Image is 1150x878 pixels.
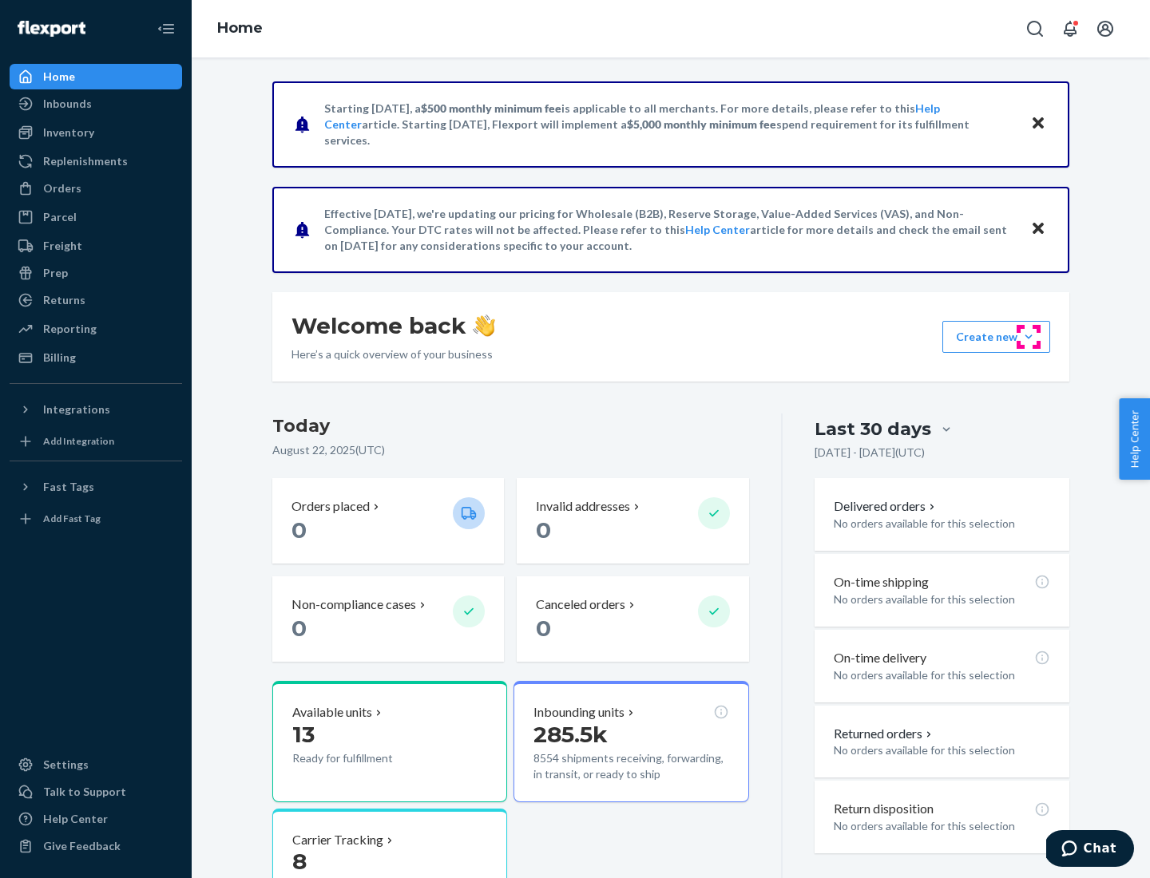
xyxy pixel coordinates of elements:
button: Integrations [10,397,182,422]
div: Parcel [43,209,77,225]
button: Non-compliance cases 0 [272,576,504,662]
p: Effective [DATE], we're updating our pricing for Wholesale (B2B), Reserve Storage, Value-Added Se... [324,206,1015,254]
div: Talk to Support [43,784,126,800]
p: No orders available for this selection [834,516,1050,532]
span: 13 [292,721,315,748]
a: Add Fast Tag [10,506,182,532]
button: Delivered orders [834,497,938,516]
p: 8554 shipments receiving, forwarding, in transit, or ready to ship [533,750,728,782]
div: Settings [43,757,89,773]
span: 0 [536,516,551,544]
div: Inbounds [43,96,92,112]
a: Inbounds [10,91,182,117]
p: Available units [292,703,372,722]
div: Replenishments [43,153,128,169]
button: Create new [942,321,1050,353]
iframe: Opens a widget where you can chat to one of our agents [1046,830,1134,870]
div: Orders [43,180,81,196]
a: Add Integration [10,429,182,454]
button: Close Navigation [150,13,182,45]
p: Non-compliance cases [291,595,416,614]
span: $500 monthly minimum fee [421,101,561,115]
p: August 22, 2025 ( UTC ) [272,442,749,458]
div: Add Integration [43,434,114,448]
div: Help Center [43,811,108,827]
div: Fast Tags [43,479,94,495]
span: 0 [291,516,307,544]
h1: Welcome back [291,311,495,340]
div: Prep [43,265,68,281]
p: On-time shipping [834,573,929,591]
div: Home [43,69,75,85]
h3: Today [272,413,749,439]
a: Help Center [10,806,182,832]
a: Reporting [10,316,182,342]
button: Help Center [1119,398,1150,480]
p: No orders available for this selection [834,742,1050,758]
div: Add Fast Tag [43,512,101,525]
p: On-time delivery [834,649,926,667]
button: Close [1028,218,1049,241]
button: Returned orders [834,725,935,743]
span: 0 [536,615,551,642]
button: Inbounding units285.5k8554 shipments receiving, forwarding, in transit, or ready to ship [514,681,748,802]
button: Canceled orders 0 [517,576,748,662]
p: Ready for fulfillment [292,750,440,766]
button: Talk to Support [10,779,182,805]
div: Inventory [43,125,94,140]
p: [DATE] - [DATE] ( UTC ) [815,445,925,461]
ol: breadcrumbs [204,6,276,52]
span: $5,000 monthly minimum fee [627,117,776,131]
a: Home [10,64,182,89]
a: Prep [10,260,182,286]
p: Starting [DATE], a is applicable to all merchants. For more details, please refer to this article... [324,101,1015,148]
button: Fast Tags [10,474,182,500]
div: Freight [43,238,82,254]
button: Available units13Ready for fulfillment [272,681,507,802]
a: Inventory [10,120,182,145]
p: Return disposition [834,800,934,818]
p: Here’s a quick overview of your business [291,346,495,362]
span: 0 [291,615,307,642]
div: Returns [43,292,85,308]
a: Help Center [685,223,750,236]
div: Billing [43,350,76,366]
a: Freight [10,233,182,259]
div: Integrations [43,401,110,417]
p: No orders available for this selection [834,667,1050,683]
img: hand-wave emoji [473,314,495,337]
a: Parcel [10,204,182,230]
button: Open notifications [1054,13,1086,45]
button: Open Search Box [1019,13,1051,45]
button: Give Feedback [10,833,182,859]
a: Replenishments [10,148,182,174]
a: Returns [10,287,182,313]
button: Invalid addresses 0 [517,478,748,564]
a: Billing [10,345,182,370]
p: Orders placed [291,497,370,516]
a: Home [217,19,263,37]
div: Give Feedback [43,838,121,854]
p: Invalid addresses [536,497,630,516]
p: Inbounding units [533,703,625,722]
button: Close [1028,113,1049,136]
p: Canceled orders [536,595,625,614]
div: Last 30 days [815,417,931,441]
p: No orders available for this selection [834,591,1050,607]
a: Orders [10,176,182,201]
p: Carrier Tracking [292,831,383,849]
div: Reporting [43,321,97,337]
img: Flexport logo [18,21,85,37]
span: 285.5k [533,721,608,748]
p: No orders available for this selection [834,818,1050,834]
span: 8 [292,848,307,875]
a: Settings [10,752,182,777]
button: Orders placed 0 [272,478,504,564]
button: Open account menu [1089,13,1121,45]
